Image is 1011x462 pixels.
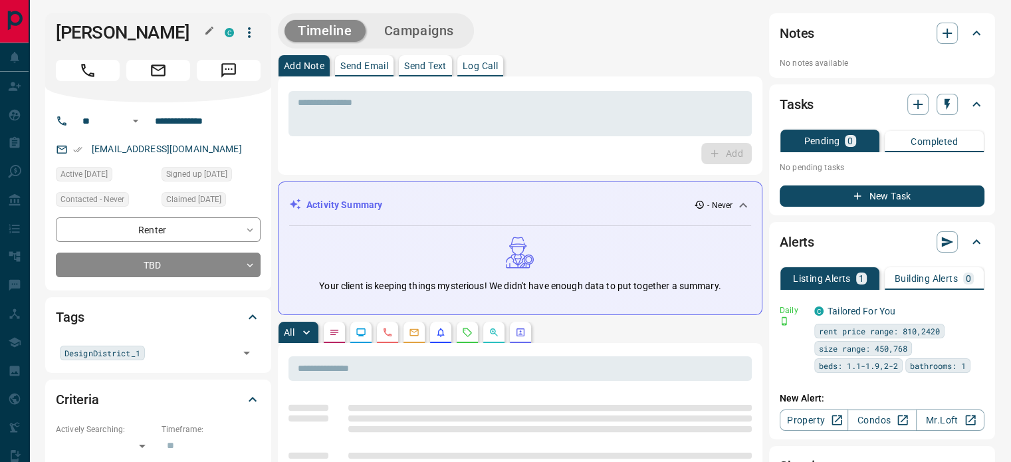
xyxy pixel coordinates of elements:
[56,384,261,415] div: Criteria
[780,17,984,49] div: Notes
[916,409,984,431] a: Mr.Loft
[859,274,864,283] p: 1
[126,60,190,81] span: Email
[162,167,261,185] div: Sun Aug 15 2021
[780,316,789,326] svg: Push Notification Only
[92,144,242,154] a: [EMAIL_ADDRESS][DOMAIN_NAME]
[780,158,984,177] p: No pending tasks
[814,306,824,316] div: condos.ca
[56,217,261,242] div: Renter
[56,301,261,333] div: Tags
[319,279,721,293] p: Your client is keeping things mysterious! We didn't have enough data to put together a summary.
[284,61,324,70] p: Add Note
[966,274,971,283] p: 0
[60,168,108,181] span: Active [DATE]
[162,192,261,211] div: Sun Aug 15 2021
[128,113,144,129] button: Open
[819,324,940,338] span: rent price range: 810,2420
[819,359,898,372] span: beds: 1.1-1.9,2-2
[819,342,907,355] span: size range: 450,768
[780,88,984,120] div: Tasks
[64,346,140,360] span: DesignDistrict_1
[804,136,840,146] p: Pending
[489,327,499,338] svg: Opportunities
[911,137,958,146] p: Completed
[340,61,388,70] p: Send Email
[780,57,984,69] p: No notes available
[895,274,958,283] p: Building Alerts
[56,306,84,328] h2: Tags
[847,136,853,146] p: 0
[166,193,221,206] span: Claimed [DATE]
[780,23,814,44] h2: Notes
[910,359,966,372] span: bathrooms: 1
[166,168,227,181] span: Signed up [DATE]
[780,94,814,115] h2: Tasks
[780,226,984,258] div: Alerts
[56,423,155,435] p: Actively Searching:
[356,327,366,338] svg: Lead Browsing Activity
[515,327,526,338] svg: Agent Actions
[409,327,419,338] svg: Emails
[847,409,916,431] a: Condos
[780,304,806,316] p: Daily
[780,185,984,207] button: New Task
[462,327,473,338] svg: Requests
[404,61,447,70] p: Send Text
[162,423,261,435] p: Timeframe:
[306,198,382,212] p: Activity Summary
[463,61,498,70] p: Log Call
[237,344,256,362] button: Open
[382,327,393,338] svg: Calls
[780,392,984,405] p: New Alert:
[284,20,366,42] button: Timeline
[780,409,848,431] a: Property
[793,274,851,283] p: Listing Alerts
[371,20,467,42] button: Campaigns
[225,28,234,37] div: condos.ca
[60,193,124,206] span: Contacted - Never
[289,193,751,217] div: Activity Summary- Never
[284,328,294,337] p: All
[56,253,261,277] div: TBD
[56,22,205,43] h1: [PERSON_NAME]
[329,327,340,338] svg: Notes
[780,231,814,253] h2: Alerts
[56,389,99,410] h2: Criteria
[56,167,155,185] div: Sun Aug 15 2021
[56,60,120,81] span: Call
[828,306,895,316] a: Tailored For You
[197,60,261,81] span: Message
[435,327,446,338] svg: Listing Alerts
[73,145,82,154] svg: Email Verified
[707,199,732,211] p: - Never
